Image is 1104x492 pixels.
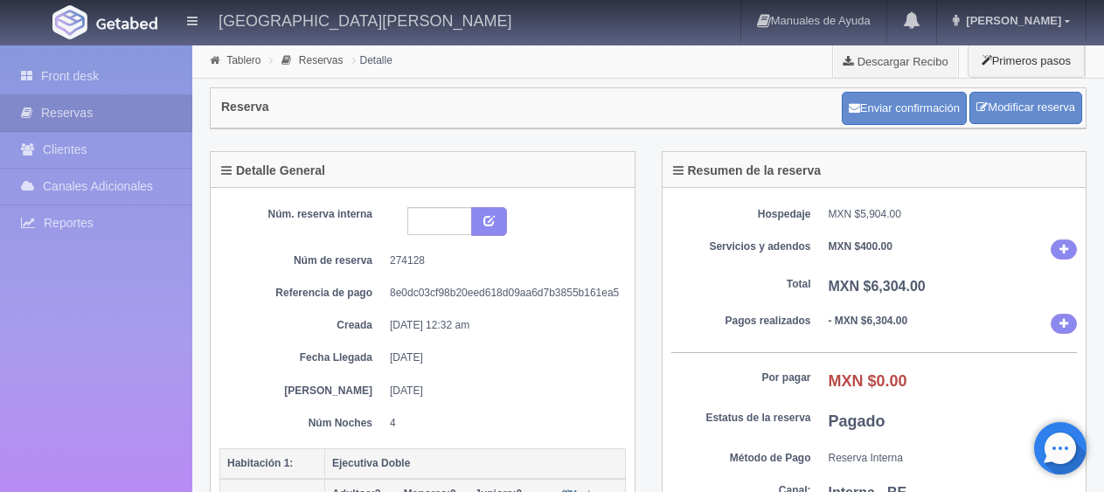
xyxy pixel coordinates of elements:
[671,411,811,426] dt: Estatus de la reserva
[671,314,811,329] dt: Pagos realizados
[969,92,1082,124] a: Modificar reserva
[390,416,613,431] dd: 4
[299,54,344,66] a: Reservas
[226,54,260,66] a: Tablero
[968,44,1085,78] button: Primeros pasos
[829,451,1078,466] dd: Reserva Interna
[671,371,811,385] dt: Por pagar
[390,253,613,268] dd: 274128
[233,416,372,431] dt: Núm Noches
[233,350,372,365] dt: Fecha Llegada
[325,448,626,479] th: Ejecutiva Doble
[673,164,822,177] h4: Resumen de la reserva
[829,279,926,294] b: MXN $6,304.00
[233,318,372,333] dt: Creada
[829,240,892,253] b: MXN $400.00
[671,277,811,292] dt: Total
[221,164,325,177] h4: Detalle General
[96,17,157,30] img: Getabed
[390,384,613,398] dd: [DATE]
[233,286,372,301] dt: Referencia de pago
[833,44,958,79] a: Descargar Recibo
[233,384,372,398] dt: [PERSON_NAME]
[221,100,269,114] h4: Reserva
[390,318,613,333] dd: [DATE] 12:32 am
[390,350,613,365] dd: [DATE]
[390,286,613,301] dd: 8e0dc03cf98b20eed618d09aa6d7b3855b161ea5
[829,412,885,430] b: Pagado
[671,451,811,466] dt: Método de Pago
[348,52,397,68] li: Detalle
[233,207,372,222] dt: Núm. reserva interna
[829,315,908,327] b: - MXN $6,304.00
[842,92,967,125] button: Enviar confirmación
[671,207,811,222] dt: Hospedaje
[962,14,1061,27] span: [PERSON_NAME]
[671,239,811,254] dt: Servicios y adendos
[829,372,907,390] b: MXN $0.00
[829,207,1078,222] dd: MXN $5,904.00
[219,9,511,31] h4: [GEOGRAPHIC_DATA][PERSON_NAME]
[233,253,372,268] dt: Núm de reserva
[227,457,293,469] b: Habitación 1:
[52,5,87,39] img: Getabed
